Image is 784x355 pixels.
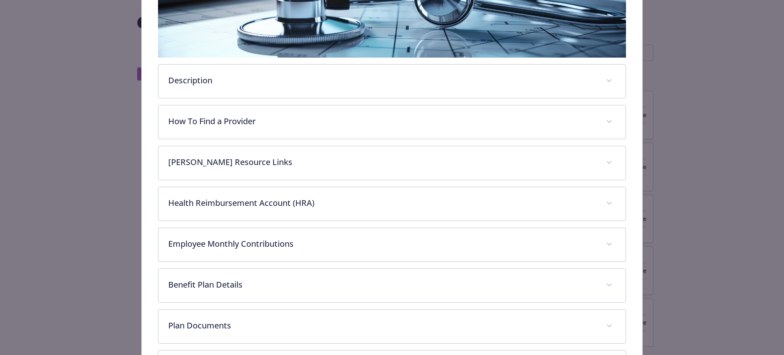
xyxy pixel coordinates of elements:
div: How To Find a Provider [158,105,626,139]
p: Employee Monthly Contributions [168,238,597,250]
p: Benefit Plan Details [168,279,597,291]
p: Health Reimbursement Account (HRA) [168,197,597,209]
p: [PERSON_NAME] Resource Links [168,156,597,168]
div: Health Reimbursement Account (HRA) [158,187,626,221]
p: How To Find a Provider [168,115,597,127]
p: Plan Documents [168,319,597,332]
div: Plan Documents [158,310,626,343]
div: [PERSON_NAME] Resource Links [158,146,626,180]
div: Benefit Plan Details [158,269,626,302]
p: Description [168,74,597,87]
div: Employee Monthly Contributions [158,228,626,261]
div: Description [158,65,626,98]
